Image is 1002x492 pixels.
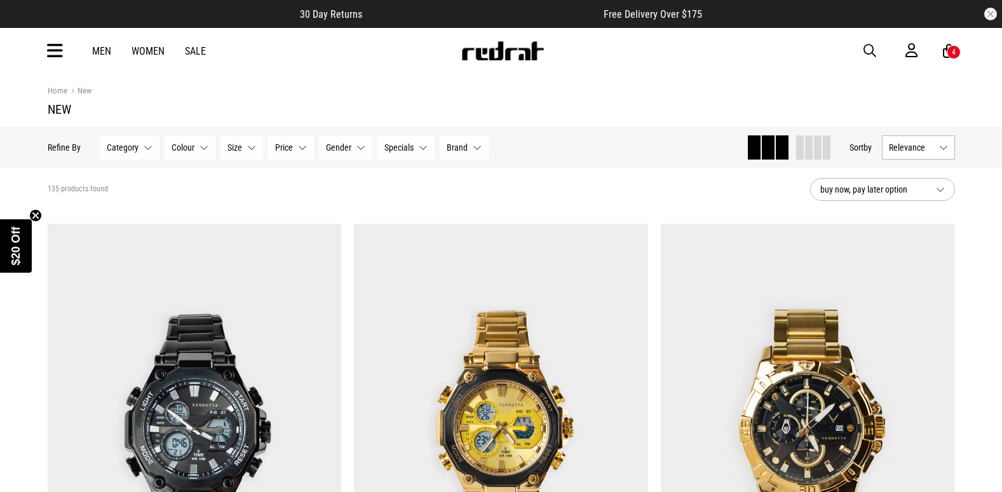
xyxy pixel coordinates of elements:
[165,135,215,160] button: Colour
[172,142,194,153] span: Colour
[850,140,872,155] button: Sortby
[440,135,489,160] button: Brand
[889,142,934,153] span: Relevance
[810,178,955,201] button: buy now, pay later option
[604,8,702,20] span: Free Delivery Over $175
[319,135,372,160] button: Gender
[820,182,926,197] span: buy now, pay later option
[48,142,81,153] p: Refine By
[185,45,206,57] a: Sale
[48,86,67,95] a: Home
[300,8,362,20] span: 30 Day Returns
[943,44,955,58] a: 4
[952,48,956,57] div: 4
[461,41,545,60] img: Redrat logo
[48,184,108,195] span: 135 products found
[92,45,111,57] a: Men
[326,142,351,153] span: Gender
[388,8,578,20] iframe: Customer reviews powered by Trustpilot
[67,86,91,98] a: New
[863,142,872,153] span: by
[377,135,435,160] button: Specials
[384,142,414,153] span: Specials
[100,135,159,160] button: Category
[10,226,22,265] span: $20 Off
[275,142,293,153] span: Price
[132,45,165,57] a: Women
[268,135,314,160] button: Price
[107,142,139,153] span: Category
[227,142,242,153] span: Size
[220,135,263,160] button: Size
[48,102,955,117] h1: New
[882,135,955,160] button: Relevance
[29,209,42,222] button: Close teaser
[447,142,468,153] span: Brand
